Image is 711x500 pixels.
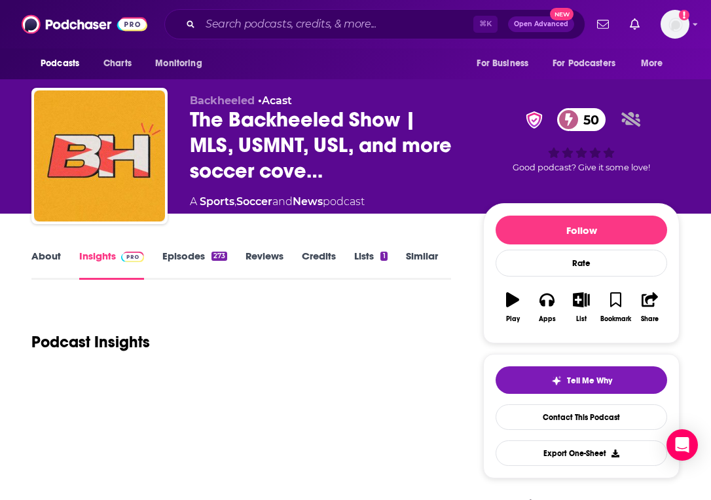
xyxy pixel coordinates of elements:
div: Rate [496,250,667,277]
a: Similar [406,250,438,280]
a: Reviews [246,250,283,280]
button: Open AdvancedNew [508,16,574,32]
div: Share [641,315,659,323]
span: and [272,195,293,208]
button: Share [633,284,667,331]
a: Contact This Podcast [496,404,667,430]
span: For Podcasters [553,54,615,73]
button: open menu [467,51,545,76]
img: The Backheeled Show | MLS, USMNT, USL, and more soccer coverage [34,90,165,221]
div: Bookmark [600,315,631,323]
span: • [258,94,292,107]
button: Show profile menu [661,10,689,39]
a: 50 [557,108,606,131]
span: Logged in as dkcsports [661,10,689,39]
button: open menu [146,51,219,76]
div: 1 [380,252,387,261]
button: Export One-Sheet [496,440,667,466]
button: Apps [530,284,564,331]
button: Bookmark [598,284,632,331]
div: Play [506,315,520,323]
span: New [550,8,574,20]
a: Soccer [236,195,272,208]
span: Good podcast? Give it some love! [513,163,650,172]
div: List [576,315,587,323]
img: tell me why sparkle [551,375,562,386]
div: 273 [211,252,227,261]
img: Podchaser - Follow, Share and Rate Podcasts [22,12,147,37]
a: Sports [200,195,234,208]
a: Episodes273 [162,250,227,280]
span: , [234,195,236,208]
span: More [641,54,663,73]
img: verified Badge [522,111,547,128]
div: Search podcasts, credits, & more... [164,9,585,39]
input: Search podcasts, credits, & more... [200,14,473,35]
a: InsightsPodchaser Pro [79,250,144,280]
span: Backheeled [190,94,255,107]
a: News [293,195,323,208]
div: Open Intercom Messenger [666,429,698,461]
a: About [31,250,61,280]
span: Monitoring [155,54,202,73]
div: verified Badge50Good podcast? Give it some love! [483,94,680,186]
span: Podcasts [41,54,79,73]
span: For Business [477,54,528,73]
a: Charts [95,51,139,76]
a: Show notifications dropdown [625,13,645,35]
button: open menu [31,51,96,76]
span: Tell Me Why [567,375,612,386]
span: 50 [570,108,606,131]
a: Credits [302,250,336,280]
img: User Profile [661,10,689,39]
span: Open Advanced [514,21,568,28]
span: ⌘ K [473,16,498,33]
button: open menu [544,51,634,76]
a: Lists1 [354,250,387,280]
button: Follow [496,216,667,244]
button: tell me why sparkleTell Me Why [496,366,667,394]
img: Podchaser Pro [121,252,144,262]
button: List [564,284,598,331]
div: A podcast [190,194,365,210]
span: Charts [103,54,132,73]
a: Acast [262,94,292,107]
button: open menu [632,51,680,76]
div: Apps [539,315,556,323]
h1: Podcast Insights [31,332,150,352]
a: Show notifications dropdown [592,13,614,35]
button: Play [496,284,530,331]
svg: Add a profile image [679,10,689,20]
